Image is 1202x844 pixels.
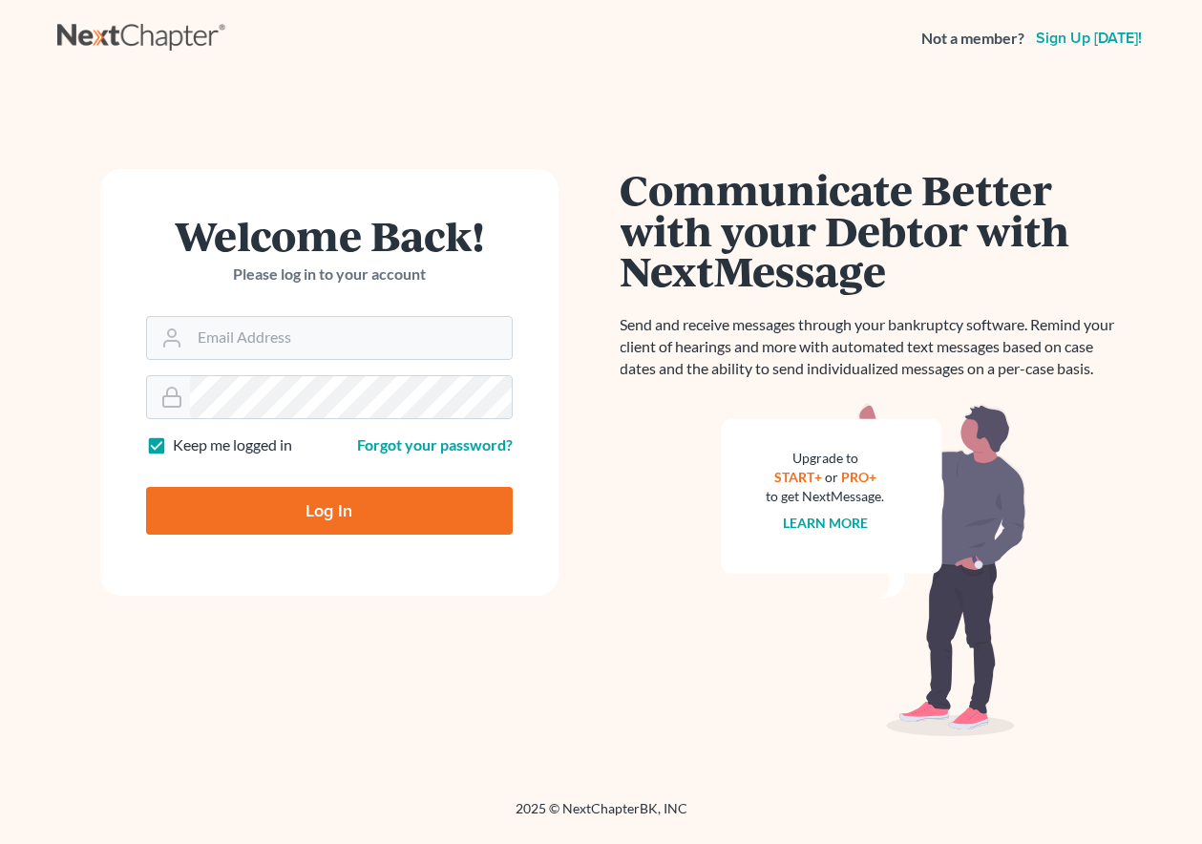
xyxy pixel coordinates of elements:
[146,215,513,256] h1: Welcome Back!
[921,28,1024,50] strong: Not a member?
[841,469,876,485] a: PRO+
[357,435,513,454] a: Forgot your password?
[721,403,1026,737] img: nextmessage_bg-59042aed3d76b12b5cd301f8e5b87938c9018125f34e5fa2b7a6b67550977c72.svg
[57,799,1146,833] div: 2025 © NextChapterBK, INC
[621,314,1127,380] p: Send and receive messages through your bankruptcy software. Remind your client of hearings and mo...
[767,487,885,506] div: to get NextMessage.
[190,317,512,359] input: Email Address
[825,469,838,485] span: or
[783,515,868,531] a: Learn more
[621,169,1127,291] h1: Communicate Better with your Debtor with NextMessage
[173,434,292,456] label: Keep me logged in
[146,264,513,285] p: Please log in to your account
[767,449,885,468] div: Upgrade to
[146,487,513,535] input: Log In
[774,469,822,485] a: START+
[1032,31,1146,46] a: Sign up [DATE]!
